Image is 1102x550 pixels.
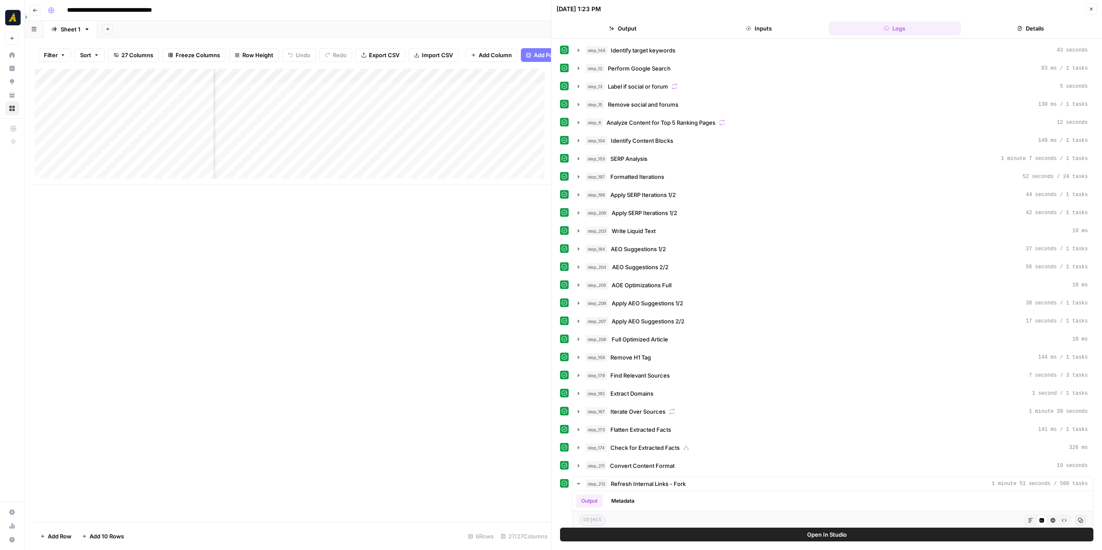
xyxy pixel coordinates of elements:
span: Sort [80,51,91,59]
button: Logs [829,22,961,35]
span: Apply AEO Suggestions 2/2 [612,317,684,326]
span: Add Row [48,532,71,541]
span: Freeze Columns [176,51,220,59]
button: Details [964,22,1097,35]
span: 149 ms / 1 tasks [1038,137,1088,144]
button: 10 ms [573,332,1093,346]
button: 1 minute 7 seconds / 1 tasks [573,152,1093,166]
span: Remove H1 Tag [610,353,651,362]
span: 10 ms [1072,335,1088,343]
button: 27 Columns [108,48,159,62]
span: step_200 [585,209,608,217]
button: 149 ms / 1 tasks [573,134,1093,147]
button: Undo [282,48,316,62]
button: 44 seconds / 1 tasks [573,188,1093,202]
button: 141 ms / 1 tasks [573,423,1093,436]
span: step_104 [585,136,607,145]
button: Import CSV [409,48,458,62]
span: Redo [333,51,347,59]
span: step_174 [585,443,607,452]
span: Flatten Extracted Facts [610,425,671,434]
span: 43 seconds [1057,46,1088,54]
button: 10 ms [573,278,1093,292]
span: Convert Content Format [610,461,675,470]
a: Usage [5,519,19,533]
button: Row Height [229,48,279,62]
span: 83 ms / 1 tasks [1041,65,1088,72]
span: Full Optimized Article [612,335,668,344]
span: 44 seconds / 1 tasks [1026,191,1088,199]
span: Row Height [242,51,273,59]
span: step_211 [585,461,607,470]
span: step_148 [585,46,607,55]
span: Undo [296,51,310,59]
span: 10 ms [1072,281,1088,289]
button: 5 seconds [573,80,1093,93]
span: Extract Domains [610,389,653,398]
button: 19 seconds [573,459,1093,473]
span: Check for Extracted Facts [610,443,680,452]
span: 19 seconds [1057,462,1088,470]
span: Find Relevant Sources [610,371,670,380]
span: step_15 [585,100,604,109]
span: 326 ms [1069,444,1088,452]
button: 1 minute 51 seconds / 500 tasks [573,477,1093,491]
div: Sheet 1 [61,25,80,34]
span: Iterate Over Sources [610,407,666,416]
span: 7 seconds / 3 tasks [1029,372,1088,379]
span: object [579,515,606,526]
button: Add Column [465,48,517,62]
span: 56 seconds / 1 tasks [1026,263,1088,271]
div: 6 Rows [464,529,497,543]
span: Apply SERP Iterations 1/2 [610,191,676,199]
button: 1 second / 1 tasks [573,387,1093,400]
span: Remove social and forums [608,100,678,109]
a: Sheet 1 [44,21,97,38]
span: Identify Content Blocks [611,136,673,145]
button: Add Row [35,529,77,543]
div: [DATE] 1:23 PM [557,5,601,13]
span: step_173 [585,425,607,434]
button: Freeze Columns [162,48,226,62]
button: Redo [319,48,352,62]
a: Your Data [5,88,19,102]
button: 38 seconds / 1 tasks [573,296,1093,310]
button: 56 seconds / 1 tasks [573,260,1093,274]
span: 38 seconds / 1 tasks [1026,299,1088,307]
a: Insights [5,61,19,75]
span: 12 seconds [1057,119,1088,126]
span: Identify target keywords [611,46,675,55]
span: step_184 [585,245,607,253]
button: 144 ms / 1 tasks [573,350,1093,364]
span: step_197 [585,172,607,181]
span: 1 second / 1 tasks [1032,390,1088,397]
img: Marketers in Demand Logo [5,10,21,25]
button: Add Power Agent [521,48,586,62]
button: 10 ms [573,224,1093,238]
span: AEO Suggestions 2/2 [612,263,669,271]
button: 52 seconds / 24 tasks [573,170,1093,184]
span: Apply SERP Iterations 1/2 [612,209,677,217]
span: 141 ms / 1 tasks [1038,426,1088,433]
button: 37 seconds / 1 tasks [573,242,1093,256]
button: 42 seconds / 1 tasks [573,206,1093,220]
span: Import CSV [422,51,453,59]
span: step_13 [585,82,604,91]
span: step_179 [585,371,607,380]
button: Sort [74,48,105,62]
span: step_167 [585,407,607,416]
button: Export CSV [356,48,405,62]
span: step_206 [585,299,608,307]
span: step_199 [585,191,607,199]
span: 37 seconds / 1 tasks [1026,245,1088,253]
span: 1 minute 39 seconds [1029,408,1088,415]
span: step_12 [585,64,604,73]
button: 7 seconds / 3 tasks [573,369,1093,382]
span: 52 seconds / 24 tasks [1023,173,1088,181]
span: 10 ms [1072,227,1088,235]
span: step_205 [585,281,608,289]
span: 130 ms / 1 tasks [1038,101,1088,108]
span: step_208 [585,335,608,344]
span: Add 10 Rows [90,532,124,541]
a: Opportunities [5,75,19,89]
